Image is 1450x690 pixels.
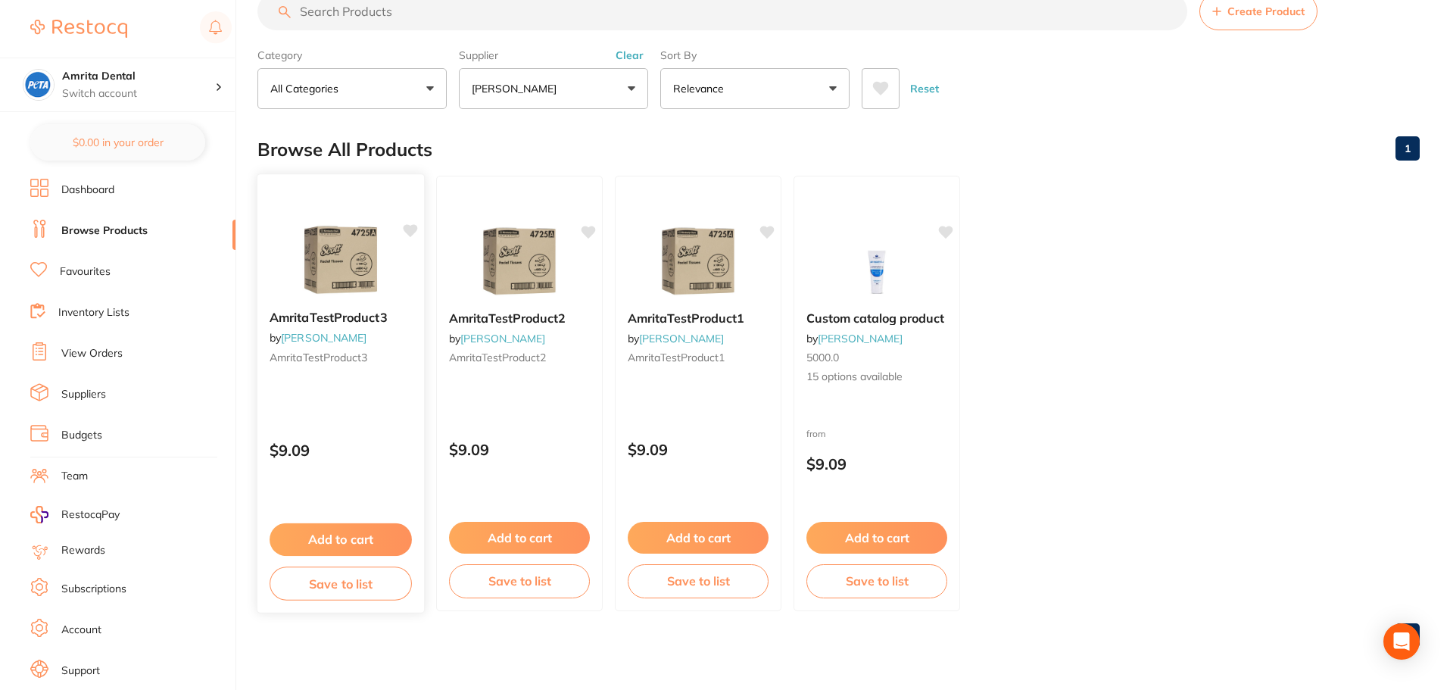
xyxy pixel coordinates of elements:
a: Support [61,663,100,679]
a: Inventory Lists [58,305,129,320]
button: [PERSON_NAME] [459,68,648,109]
span: by [449,332,545,345]
span: AmritaTestProduct2 [449,311,566,326]
a: RestocqPay [30,506,120,523]
button: Save to list [449,564,590,598]
button: All Categories [257,68,447,109]
a: Subscriptions [30,578,235,619]
a: [PERSON_NAME] [818,332,903,345]
b: AmritaTestProduct1 [628,311,769,325]
button: Add to cart [628,522,769,554]
p: $9.09 [628,441,769,458]
a: Budgets [61,428,102,443]
p: All Categories [270,81,345,96]
a: Budgets [30,424,235,465]
a: Browse Products [30,220,235,261]
a: [PERSON_NAME] [639,332,724,345]
span: AmritaTestProduct3 [270,350,367,364]
a: Dashboard [30,179,235,220]
div: Open Intercom Messenger [1383,623,1420,660]
button: Add to cart [270,523,412,556]
h4: Amrita Dental [62,69,215,84]
span: 15 options available [806,370,947,385]
button: Add to cart [449,522,590,554]
span: AmritaTestProduct3 [270,310,388,325]
button: Save to list [806,564,947,598]
a: Team [30,465,235,506]
button: $0.00 in your order [30,124,205,161]
a: [PERSON_NAME] [281,331,366,345]
a: Browse Products [61,223,148,239]
label: Sort By [660,48,850,62]
h2: Browse All Products [257,139,432,161]
a: Account [30,619,235,660]
a: Inventory Lists [30,301,235,342]
b: AmritaTestProduct3 [270,311,412,325]
p: $9.09 [270,441,412,458]
img: AmritaTestProduct1 [649,223,747,299]
span: AmritaTestProduct1 [628,351,725,364]
p: Switch account [62,86,215,101]
img: Restocq Logo [30,20,127,38]
img: AmritaTestProduct3 [291,222,390,298]
button: Relevance [660,68,850,109]
p: $9.09 [806,455,947,473]
span: by [270,331,366,345]
a: Suppliers [61,387,106,402]
span: by [806,332,903,345]
span: AmritaTestProduct2 [449,351,546,364]
p: [PERSON_NAME] [472,81,563,96]
a: [PERSON_NAME] [460,332,545,345]
img: AmritaTestProduct2 [470,223,569,299]
a: Favourites [60,264,111,279]
button: Reset [906,68,943,109]
img: Amrita Dental [23,70,54,100]
a: Team [61,469,88,484]
span: by [628,332,724,345]
button: Add to cart [806,522,947,554]
b: AmritaTestProduct2 [449,311,590,325]
img: RestocqPay [30,506,48,523]
button: Save to list [628,564,769,598]
img: Custom catalog product [828,223,926,299]
a: Account [61,623,101,638]
p: Relevance [673,81,730,96]
a: Subscriptions [61,582,126,597]
a: View Orders [61,346,123,361]
span: Create Product [1227,5,1305,17]
span: from [806,428,826,439]
a: 1 [1395,133,1420,164]
b: Custom catalog product [806,311,947,325]
p: $9.09 [449,441,590,458]
span: RestocqPay [61,507,120,523]
span: 5000.0 [806,351,839,364]
a: Suppliers [30,383,235,424]
button: Save to list [270,567,412,601]
label: Category [257,48,447,62]
a: 1 [1395,620,1420,651]
span: AmritaTestProduct1 [628,311,744,326]
a: View Orders [30,342,235,383]
label: Supplier [459,48,648,62]
button: Clear [611,48,648,62]
a: Rewards [61,543,105,558]
a: Dashboard [61,183,114,198]
span: Custom catalog product [806,311,944,326]
a: Favourites [30,261,235,301]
